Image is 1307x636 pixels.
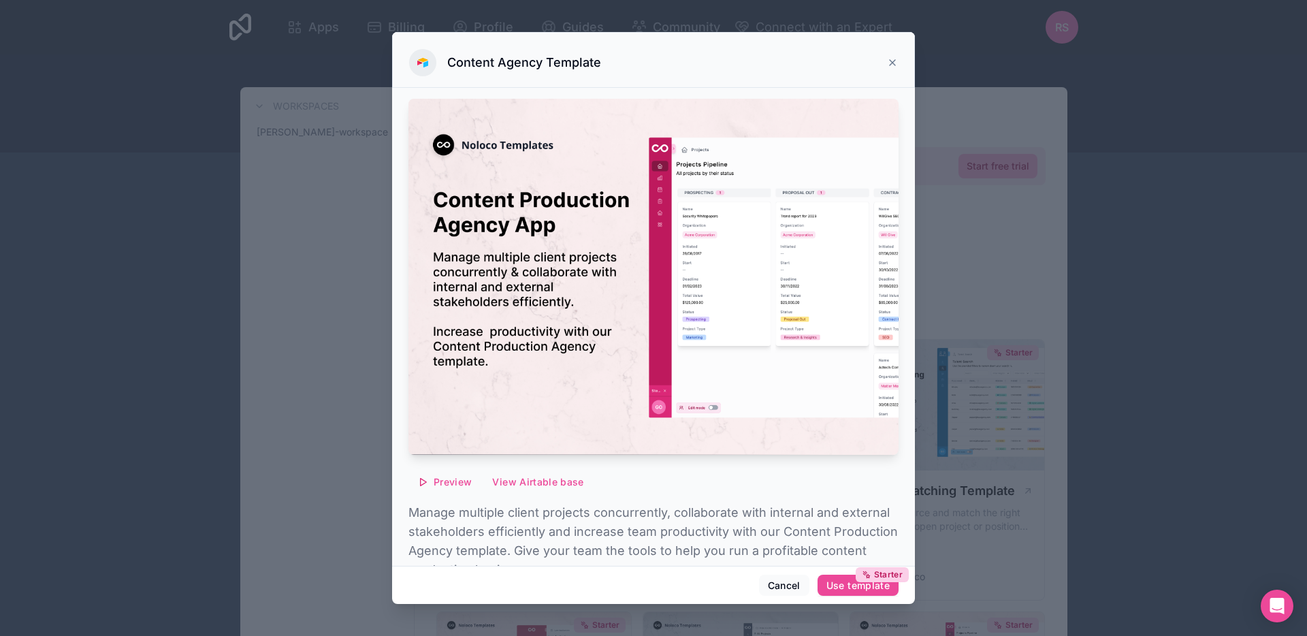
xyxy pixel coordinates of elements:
button: StarterUse template [818,575,899,597]
img: Content Agency Template [408,99,899,455]
p: Manage multiple client projects concurrently, collaborate with internal and external stakeholders... [408,503,899,579]
div: Open Intercom Messenger [1261,590,1293,622]
button: View Airtable base [483,471,592,493]
span: Starter [874,569,903,580]
div: Use template [826,579,890,592]
h3: Content Agency Template [447,54,601,71]
img: Airtable Logo [417,57,428,68]
button: Preview [408,471,481,493]
button: Cancel [759,575,809,597]
span: Preview [434,476,472,488]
